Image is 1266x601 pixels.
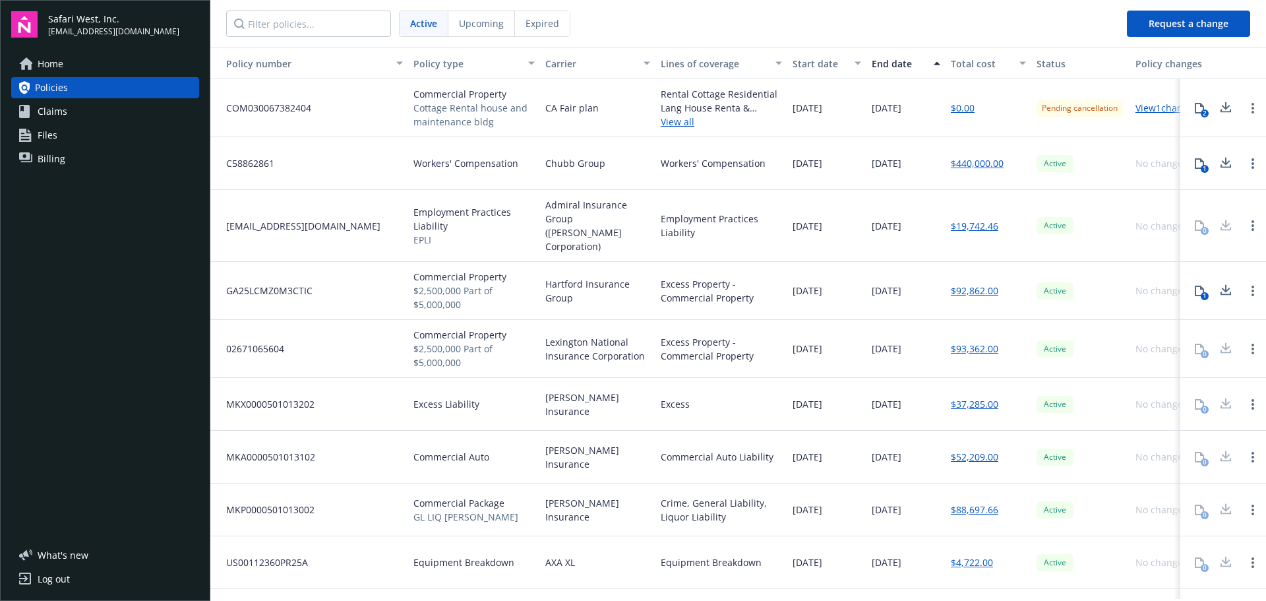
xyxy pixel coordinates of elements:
[661,496,782,524] div: Crime, General Liability, Liquor Liability
[1186,150,1213,177] button: 1
[793,397,822,411] span: [DATE]
[1245,396,1261,412] a: Open options
[408,47,540,79] button: Policy type
[11,548,109,562] button: What's new
[545,198,650,253] span: Admiral Insurance Group ([PERSON_NAME] Corporation)
[661,555,762,569] div: Equipment Breakdown
[661,335,782,363] div: Excess Property - Commercial Property
[545,335,650,363] span: Lexington National Insurance Corporation
[459,16,504,30] span: Upcoming
[793,101,822,115] span: [DATE]
[872,156,901,170] span: [DATE]
[38,101,67,122] span: Claims
[1135,219,1188,233] div: No changes
[951,57,1011,71] div: Total cost
[11,101,199,122] a: Claims
[661,397,690,411] div: Excess
[11,125,199,146] a: Files
[661,277,782,305] div: Excess Property - Commercial Property
[545,101,599,115] span: CA Fair plan
[872,57,926,71] div: End date
[545,443,650,471] span: [PERSON_NAME] Insurance
[1042,398,1068,410] span: Active
[35,77,68,98] span: Policies
[38,148,65,170] span: Billing
[793,450,822,464] span: [DATE]
[951,397,998,411] a: $37,285.00
[1042,158,1068,170] span: Active
[946,47,1031,79] button: Total cost
[1245,341,1261,357] a: Open options
[661,57,768,71] div: Lines of coverage
[413,555,514,569] span: Equipment Breakdown
[793,57,847,71] div: Start date
[1245,100,1261,116] a: Open options
[1245,555,1261,571] a: Open options
[951,450,998,464] a: $52,209.00
[410,16,437,30] span: Active
[1245,502,1261,518] a: Open options
[1135,555,1188,569] div: No changes
[1135,57,1207,71] div: Policy changes
[1135,397,1188,411] div: No changes
[1042,285,1068,297] span: Active
[545,555,575,569] span: AXA XL
[1127,11,1250,37] button: Request a change
[1245,283,1261,299] a: Open options
[413,270,535,284] span: Commercial Property
[872,555,901,569] span: [DATE]
[413,284,535,311] span: $2,500,000 Part of $5,000,000
[951,219,998,233] a: $19,742.46
[872,101,901,115] span: [DATE]
[1042,504,1068,516] span: Active
[11,148,199,170] a: Billing
[1201,165,1209,173] div: 1
[951,101,975,115] a: $0.00
[216,555,308,569] span: US00112360PR25A
[540,47,655,79] button: Carrier
[38,125,57,146] span: Files
[661,450,773,464] div: Commercial Auto Liability
[413,510,518,524] span: GL LIQ [PERSON_NAME]
[951,555,993,569] a: $4,722.00
[1042,343,1068,355] span: Active
[526,16,559,30] span: Expired
[793,342,822,356] span: [DATE]
[872,284,901,298] span: [DATE]
[1135,342,1188,356] div: No changes
[1245,449,1261,465] a: Open options
[216,57,388,71] div: Policy number
[872,450,901,464] span: [DATE]
[1135,503,1188,517] div: No changes
[1186,95,1213,121] button: 2
[48,12,179,26] span: Safari West, Inc.
[1201,292,1209,300] div: 1
[866,47,946,79] button: End date
[1042,451,1068,463] span: Active
[872,397,901,411] span: [DATE]
[38,548,88,562] span: What ' s new
[216,101,311,115] span: COM030067382404
[216,450,315,464] span: MKA0000501013102
[872,503,901,517] span: [DATE]
[38,53,63,75] span: Home
[413,205,535,233] span: Employment Practices Liability
[1135,284,1188,298] div: No changes
[1042,102,1118,114] span: Pending cancellation
[1201,110,1209,117] div: 2
[951,503,998,517] a: $88,697.66
[793,503,822,517] span: [DATE]
[1042,220,1068,232] span: Active
[413,397,479,411] span: Excess Liability
[951,156,1004,170] a: $440,000.00
[413,57,520,71] div: Policy type
[545,277,650,305] span: Hartford Insurance Group
[793,219,822,233] span: [DATE]
[793,156,822,170] span: [DATE]
[413,233,535,247] span: EPLI
[216,397,315,411] span: MKX0000501013202
[545,57,636,71] div: Carrier
[661,212,782,239] div: Employment Practices Liability
[661,115,782,129] a: View all
[413,450,489,464] span: Commercial Auto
